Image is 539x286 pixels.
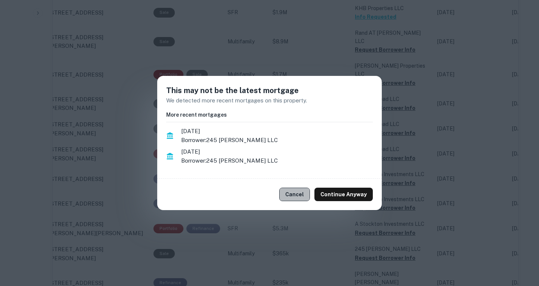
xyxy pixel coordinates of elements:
[181,147,373,156] span: [DATE]
[279,188,310,201] button: Cancel
[502,226,539,262] iframe: Chat Widget
[181,136,373,145] p: Borrower: 245 [PERSON_NAME] LLC
[166,85,373,96] h5: This may not be the latest mortgage
[166,111,373,119] h6: More recent mortgages
[166,96,373,105] p: We detected more recent mortgages on this property.
[181,156,373,165] p: Borrower: 245 [PERSON_NAME] LLC
[314,188,373,201] button: Continue Anyway
[181,127,373,136] span: [DATE]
